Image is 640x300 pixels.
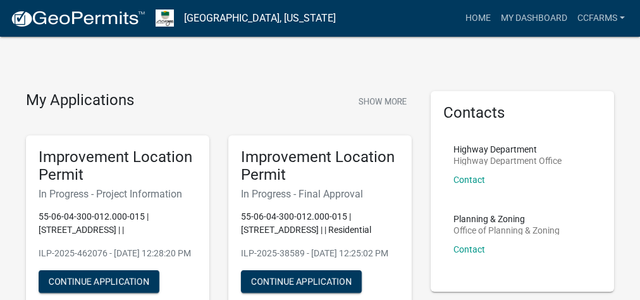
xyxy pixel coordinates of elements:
p: Highway Department Office [453,156,562,165]
p: Office of Planning & Zoning [453,226,560,235]
h6: In Progress - Project Information [39,188,197,200]
h6: In Progress - Final Approval [241,188,399,200]
h5: Contacts [443,104,601,122]
a: Home [460,6,496,30]
p: ILP-2025-462076 - [DATE] 12:28:20 PM [39,247,197,260]
p: 55-06-04-300-012.000-015 | [STREET_ADDRESS] | | [39,210,197,237]
h5: Improvement Location Permit [39,148,197,185]
p: ILP-2025-38589 - [DATE] 12:25:02 PM [241,247,399,260]
p: Planning & Zoning [453,215,560,223]
a: [GEOGRAPHIC_DATA], [US_STATE] [184,8,336,29]
a: Contact [453,244,485,254]
button: Show More [354,91,412,112]
button: Continue Application [241,270,362,293]
p: Highway Department [453,145,562,154]
a: ccfarms [572,6,630,30]
a: Contact [453,175,485,185]
a: My Dashboard [496,6,572,30]
img: Morgan County, Indiana [156,9,174,27]
p: 55-06-04-300-012.000-015 | [STREET_ADDRESS] | | Residential [241,210,399,237]
h5: Improvement Location Permit [241,148,399,185]
button: Continue Application [39,270,159,293]
h4: My Applications [26,91,134,110]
